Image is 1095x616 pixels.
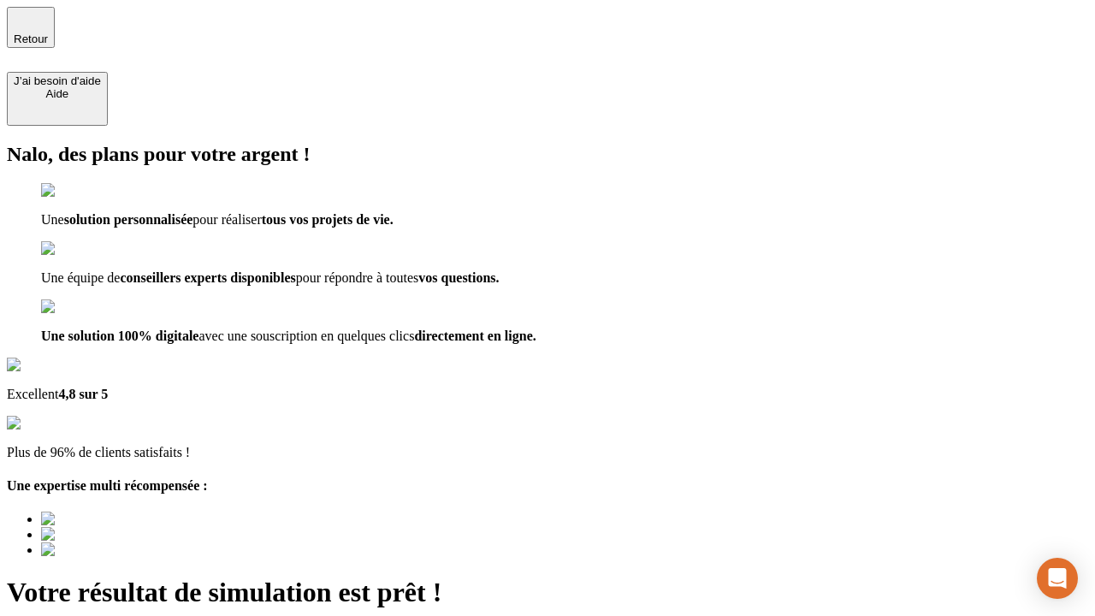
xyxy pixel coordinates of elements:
[7,387,58,401] span: Excellent
[7,72,108,126] button: J’ai besoin d'aideAide
[7,7,55,48] button: Retour
[7,478,1088,494] h4: Une expertise multi récompensée :
[120,270,295,285] span: conseillers experts disponibles
[41,270,120,285] span: Une équipe de
[296,270,419,285] span: pour répondre à toutes
[41,329,198,343] span: Une solution 100% digitale
[7,416,92,431] img: reviews stars
[198,329,414,343] span: avec une souscription en quelques clics
[14,33,48,45] span: Retour
[192,212,261,227] span: pour réaliser
[41,542,199,558] img: Best savings advice award
[64,212,193,227] span: solution personnalisée
[41,512,199,527] img: Best savings advice award
[418,270,499,285] span: vos questions.
[7,445,1088,460] p: Plus de 96% de clients satisfaits !
[262,212,394,227] span: tous vos projets de vie.
[414,329,536,343] span: directement en ligne.
[41,241,115,257] img: checkmark
[7,577,1088,608] h1: Votre résultat de simulation est prêt !
[7,358,106,373] img: Google Review
[7,143,1088,166] h2: Nalo, des plans pour votre argent !
[14,87,101,100] div: Aide
[14,74,101,87] div: J’ai besoin d'aide
[1037,558,1078,599] div: Open Intercom Messenger
[41,212,64,227] span: Une
[41,183,115,198] img: checkmark
[58,387,108,401] span: 4,8 sur 5
[41,299,115,315] img: checkmark
[41,527,199,542] img: Best savings advice award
